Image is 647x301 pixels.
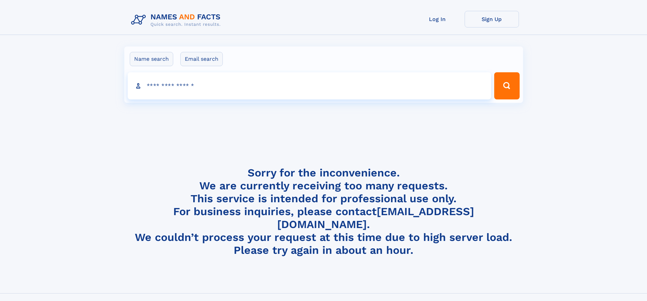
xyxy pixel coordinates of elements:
[128,166,519,257] h4: Sorry for the inconvenience. We are currently receiving too many requests. This service is intend...
[128,72,491,99] input: search input
[180,52,223,66] label: Email search
[277,205,474,231] a: [EMAIL_ADDRESS][DOMAIN_NAME]
[494,72,519,99] button: Search Button
[130,52,173,66] label: Name search
[465,11,519,27] a: Sign Up
[128,11,226,29] img: Logo Names and Facts
[410,11,465,27] a: Log In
